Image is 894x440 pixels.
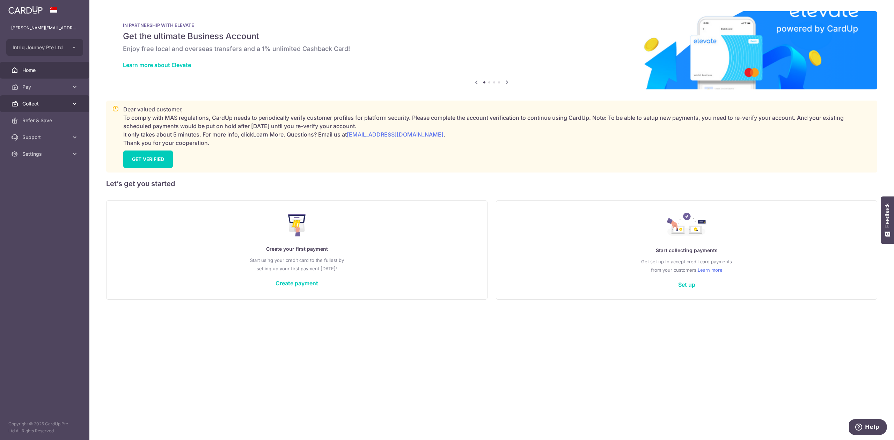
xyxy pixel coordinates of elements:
p: Start using your credit card to the fullest by setting up your first payment [DATE]! [120,256,473,273]
a: Learn more [698,266,723,274]
span: Settings [22,151,68,157]
a: GET VERIFIED [123,151,173,168]
p: Dear valued customer, To comply with MAS regulations, CardUp needs to periodically verify custome... [123,105,871,147]
span: Intriq Journey Pte Ltd [13,44,64,51]
button: Feedback - Show survey [881,196,894,244]
span: Feedback [884,203,891,228]
span: Pay [22,83,68,90]
span: Collect [22,100,68,107]
p: Get set up to accept credit card payments from your customers. [510,257,863,274]
img: Renovation banner [106,11,877,89]
p: [PERSON_NAME][EMAIL_ADDRESS][DOMAIN_NAME] [11,24,78,31]
h5: Get the ultimate Business Account [123,31,860,42]
p: Create your first payment [120,245,473,253]
h6: Enjoy free local and overseas transfers and a 1% unlimited Cashback Card! [123,45,860,53]
a: [EMAIL_ADDRESS][DOMAIN_NAME] [347,131,444,138]
span: Refer & Save [22,117,68,124]
img: CardUp [8,6,43,14]
a: Learn more about Elevate [123,61,191,68]
button: Intriq Journey Pte Ltd [6,39,83,56]
p: IN PARTNERSHIP WITH ELEVATE [123,22,860,28]
a: Learn More [253,131,284,138]
span: Home [22,67,68,74]
h5: Let’s get you started [106,178,877,189]
p: Start collecting payments [510,246,863,255]
a: Set up [678,281,695,288]
img: Collect Payment [667,213,706,238]
img: Make Payment [288,214,306,236]
a: Create payment [276,280,318,287]
iframe: Opens a widget where you can find more information [849,419,887,437]
span: Support [22,134,68,141]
